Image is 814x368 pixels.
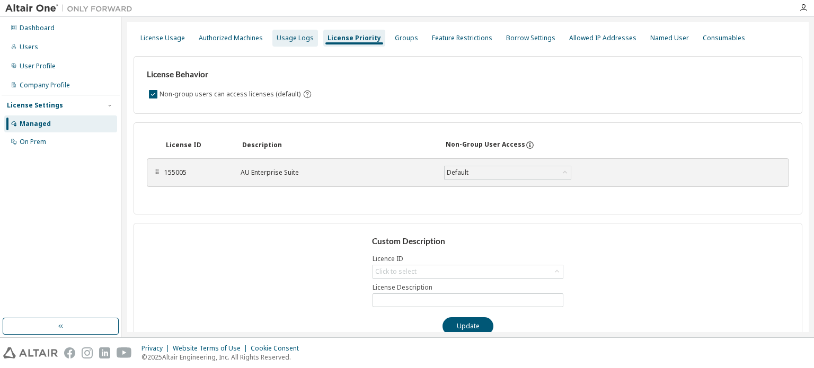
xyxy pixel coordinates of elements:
img: youtube.svg [117,347,132,358]
img: Altair One [5,3,138,14]
label: Licence ID [373,255,563,263]
div: Company Profile [20,81,70,89]
div: License ID [166,141,229,149]
img: facebook.svg [64,347,75,358]
div: AU Enterprise Suite [241,168,431,177]
h3: License Behavior [147,69,311,80]
h3: Custom Description [372,236,564,247]
div: 155005 [164,168,228,177]
div: Borrow Settings [506,34,555,42]
div: Click to select [375,267,417,276]
label: Non-group users can access licenses (default) [160,88,303,101]
img: linkedin.svg [99,347,110,358]
div: Users [20,43,38,51]
div: User Profile [20,62,56,70]
svg: By default any user not assigned to any group can access any license. Turn this setting off to di... [303,89,312,99]
img: altair_logo.svg [3,347,58,358]
p: © 2025 Altair Engineering, Inc. All Rights Reserved. [141,353,305,362]
div: Named User [650,34,689,42]
img: instagram.svg [82,347,93,358]
div: Non-Group User Access [446,140,525,150]
button: Update [443,317,493,335]
div: On Prem [20,138,46,146]
div: Managed [20,120,51,128]
div: License Usage [140,34,185,42]
label: License Description [373,283,563,292]
div: Cookie Consent [251,344,305,353]
div: License Settings [7,101,63,110]
div: Usage Logs [277,34,314,42]
div: Dashboard [20,24,55,32]
div: Default [445,166,571,179]
div: License Priority [328,34,381,42]
div: Website Terms of Use [173,344,251,353]
div: Privacy [141,344,173,353]
div: ⠿ [154,168,160,177]
div: Feature Restrictions [432,34,492,42]
div: Default [445,167,470,178]
div: Description [242,141,433,149]
div: Allowed IP Addresses [569,34,636,42]
div: Authorized Machines [199,34,263,42]
div: Consumables [703,34,745,42]
div: Click to select [373,265,563,278]
div: Groups [395,34,418,42]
